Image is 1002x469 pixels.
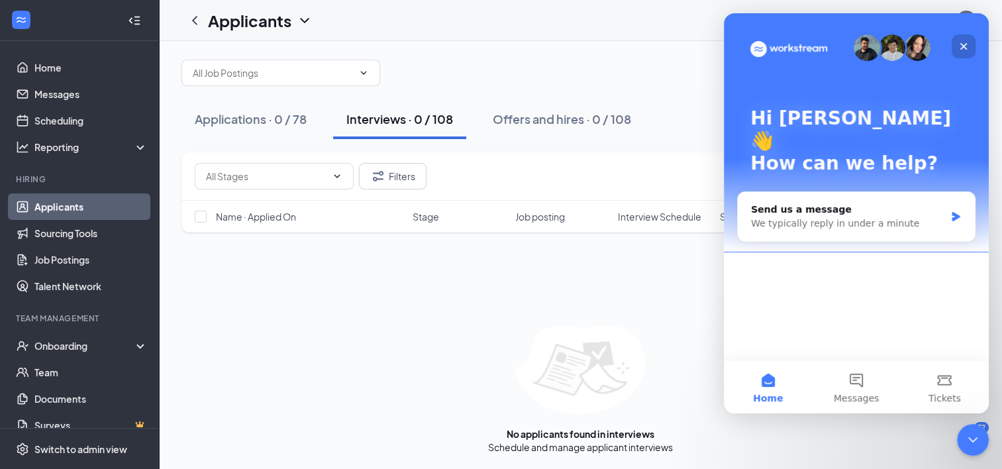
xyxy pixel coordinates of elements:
[413,210,439,223] span: Stage
[34,412,148,439] a: SurveysCrown
[34,193,148,220] a: Applicants
[128,14,141,27] svg: Collapse
[34,107,148,134] a: Scheduling
[34,339,136,352] div: Onboarding
[34,81,148,107] a: Messages
[724,13,989,413] iframe: Intercom live chat
[34,273,148,299] a: Talent Network
[208,9,291,32] h1: Applicants
[34,220,148,246] a: Sourcing Tools
[516,325,645,414] img: empty-state
[507,427,654,441] div: No applicants found in interviews
[358,68,369,78] svg: ChevronDown
[34,386,148,412] a: Documents
[16,174,145,185] div: Hiring
[34,443,127,456] div: Switch to admin view
[193,66,353,80] input: All Job Postings
[617,210,701,223] span: Interview Schedule
[359,163,426,189] button: Filter Filters
[16,443,29,456] svg: Settings
[195,111,307,127] div: Applications · 0 / 78
[297,13,313,28] svg: ChevronDown
[16,313,145,324] div: Team Management
[370,168,386,184] svg: Filter
[34,140,148,154] div: Reporting
[488,441,673,454] div: Schedule and manage applicant interviews
[15,13,28,26] svg: WorkstreamLogo
[515,210,565,223] span: Job posting
[16,140,29,154] svg: Analysis
[34,359,148,386] a: Team
[206,169,326,183] input: All Stages
[332,171,342,182] svg: ChevronDown
[187,13,203,28] svg: ChevronLeft
[493,111,631,127] div: Offers and hires · 0 / 108
[34,54,148,81] a: Home
[929,13,945,28] svg: QuestionInfo
[34,246,148,273] a: Job Postings
[900,13,916,28] svg: Notifications
[720,210,746,223] span: Score
[974,422,989,433] div: 72
[216,210,296,223] span: Name · Applied On
[957,424,989,456] iframe: Intercom live chat
[16,339,29,352] svg: UserCheck
[346,111,453,127] div: Interviews · 0 / 108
